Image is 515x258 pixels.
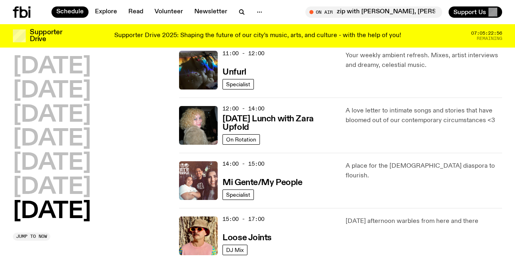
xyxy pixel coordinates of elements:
h3: Supporter Drive [30,29,62,43]
h3: Loose Joints [222,234,272,242]
h3: [DATE] Lunch with Zara Upfold [222,115,336,132]
p: Supporter Drive 2025: Shaping the future of our city’s music, arts, and culture - with the help o... [114,32,401,40]
button: [DATE] [13,128,91,150]
img: Tyson stands in front of a paperbark tree wearing orange sunglasses, a suede bucket hat and a pin... [179,216,218,255]
button: Support Us [449,6,502,18]
a: [DATE] Lunch with Zara Upfold [222,113,336,132]
p: Your weekly ambient refresh. Mixes, artist interviews and dreamy, celestial music. [346,51,502,70]
button: Jump to now [13,233,50,241]
img: A digital camera photo of Zara looking to her right at the camera, smiling. She is wearing a ligh... [179,106,218,145]
span: 14:00 - 15:00 [222,160,264,168]
a: Read [124,6,148,18]
img: A piece of fabric is pierced by sewing pins with different coloured heads, a rainbow light is cas... [179,51,218,89]
h3: Unfurl [222,68,246,77]
button: [DATE] [13,104,91,127]
span: Remaining [477,36,502,41]
a: DJ Mix [222,245,247,255]
p: A love letter to intimate songs and stories that have bloomed out of our contemporary circumstanc... [346,106,502,125]
button: [DATE] [13,176,91,199]
button: [DATE] [13,200,91,223]
span: On Rotation [226,136,256,142]
button: [DATE] [13,152,91,175]
a: Specialist [222,189,254,200]
button: On Airdot.zip with [PERSON_NAME], [PERSON_NAME] and [PERSON_NAME] [305,6,442,18]
button: [DATE] [13,80,91,102]
h3: Mi Gente/My People [222,179,302,187]
a: Specialist [222,79,254,89]
a: Newsletter [190,6,232,18]
span: 11:00 - 12:00 [222,50,264,57]
span: 15:00 - 17:00 [222,215,264,223]
a: Volunteer [150,6,188,18]
button: [DATE] [13,56,91,78]
span: 07:05:22:56 [471,31,502,35]
p: [DATE] afternoon warbles from here and there [346,216,502,226]
span: DJ Mix [226,247,244,253]
a: Explore [90,6,122,18]
a: Loose Joints [222,232,272,242]
a: On Rotation [222,134,260,145]
span: Jump to now [16,234,47,239]
a: Unfurl [222,67,246,77]
span: Specialist [226,191,250,198]
span: 12:00 - 14:00 [222,105,264,112]
span: Support Us [453,8,486,16]
span: Specialist [226,81,250,87]
a: Mi Gente/My People [222,177,302,187]
a: Schedule [51,6,89,18]
p: A place for the [DEMOGRAPHIC_DATA] diaspora to flourish. [346,161,502,181]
